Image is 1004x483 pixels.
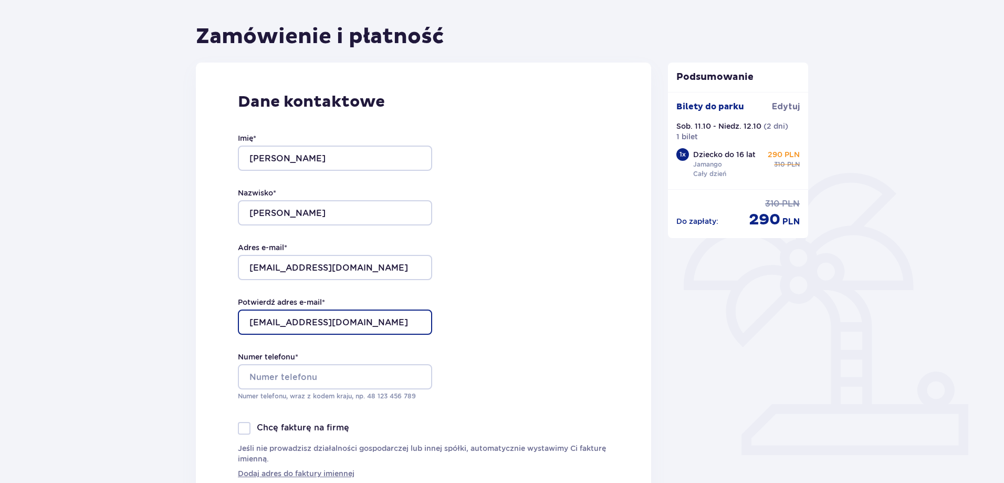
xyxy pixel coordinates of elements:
p: Sob. 11.10 - Niedz. 12.10 [676,121,761,131]
label: Nazwisko * [238,188,276,198]
div: 1 x [676,148,689,161]
label: Numer telefonu * [238,352,298,362]
p: ( 2 dni ) [764,121,788,131]
label: Imię * [238,133,256,143]
span: PLN [782,198,800,210]
p: Podsumowanie [668,71,809,84]
input: Adres e-mail [238,255,432,280]
span: 310 [774,160,785,169]
p: Jeśli nie prowadzisz działalności gospodarczej lub innej spółki, automatycznie wystawimy Ci faktu... [238,443,609,464]
p: Numer telefonu, wraz z kodem kraju, np. 48 ​123 ​456 ​789 [238,392,432,401]
p: Jamango [693,160,722,169]
p: Dziecko do 16 lat [693,149,756,160]
p: Cały dzień [693,169,726,179]
span: PLN [787,160,800,169]
label: Adres e-mail * [238,242,287,253]
span: PLN [782,216,800,228]
span: Edytuj [772,101,800,112]
span: 310 [765,198,780,210]
span: 290 [749,210,780,230]
p: 290 PLN [768,149,800,160]
h1: Zamówienie i płatność [196,24,444,50]
p: Bilety do parku [676,101,744,112]
p: Do zapłaty : [676,216,718,227]
p: Chcę fakturę na firmę [257,422,349,434]
p: Dane kontaktowe [238,92,609,112]
input: Imię [238,146,432,171]
input: Nazwisko [238,200,432,225]
a: Dodaj adres do faktury imiennej [238,468,354,479]
label: Potwierdź adres e-mail * [238,297,325,307]
p: 1 bilet [676,131,698,142]
input: Numer telefonu [238,364,432,389]
input: Potwierdź adres e-mail [238,310,432,335]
